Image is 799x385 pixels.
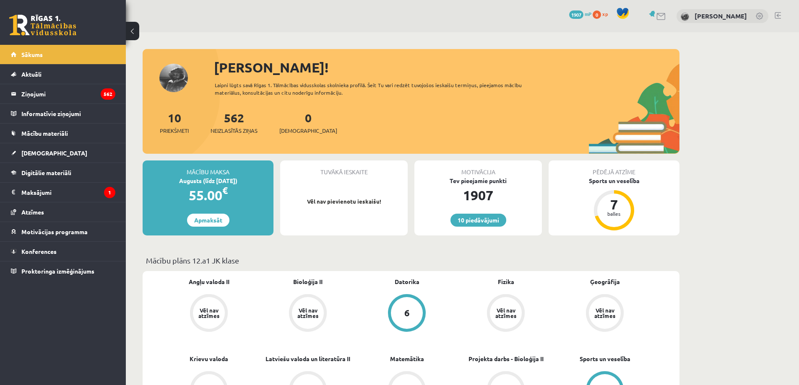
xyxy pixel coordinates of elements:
a: 1907 mP [569,10,591,17]
a: Informatīvie ziņojumi [11,104,115,123]
div: Vēl nav atzīmes [296,307,320,318]
a: Datorika [395,277,419,286]
a: Motivācijas programma [11,222,115,241]
p: Vēl nav pievienotu ieskaišu! [284,197,403,206]
span: xp [602,10,608,17]
a: [DEMOGRAPHIC_DATA] [11,143,115,163]
div: 1907 [414,185,542,205]
a: Vēl nav atzīmes [456,294,555,333]
a: Sports un veselība 7 balles [549,176,679,232]
span: Mācību materiāli [21,129,68,137]
a: Latviešu valoda un literatūra II [265,354,350,363]
a: 6 [357,294,456,333]
div: Vēl nav atzīmes [197,307,221,318]
a: Atzīmes [11,202,115,222]
a: Aktuāli [11,65,115,84]
a: 10Priekšmeti [160,110,189,135]
a: Vēl nav atzīmes [159,294,258,333]
div: Pēdējā atzīme [549,160,679,176]
div: Mācību maksa [143,160,273,176]
a: Fizika [498,277,514,286]
a: Konferences [11,242,115,261]
div: Tev pieejamie punkti [414,176,542,185]
span: Priekšmeti [160,127,189,135]
div: Laipni lūgts savā Rīgas 1. Tālmācības vidusskolas skolnieka profilā. Šeit Tu vari redzēt tuvojošo... [215,81,537,96]
a: Matemātika [390,354,424,363]
legend: Ziņojumi [21,84,115,103]
a: 0 xp [593,10,612,17]
span: [DEMOGRAPHIC_DATA] [279,127,337,135]
i: 1 [104,187,115,198]
a: Krievu valoda [190,354,228,363]
a: 10 piedāvājumi [450,214,506,227]
div: 55.00 [143,185,273,205]
div: [PERSON_NAME]! [214,57,679,78]
span: 0 [593,10,601,19]
a: Vēl nav atzīmes [555,294,654,333]
a: Rīgas 1. Tālmācības vidusskola [9,15,76,36]
a: Projekta darbs - Bioloģija II [468,354,544,363]
legend: Maksājumi [21,183,115,202]
i: 562 [101,88,115,100]
a: Apmaksāt [187,214,229,227]
a: Proktoringa izmēģinājums [11,261,115,281]
span: Digitālie materiāli [21,169,71,176]
a: Digitālie materiāli [11,163,115,182]
span: Neizlasītās ziņas [211,127,258,135]
span: 1907 [569,10,583,19]
div: Motivācija [414,160,542,176]
a: Ģeogrāfija [590,277,620,286]
div: Vēl nav atzīmes [593,307,617,318]
span: € [222,184,228,196]
a: Mācību materiāli [11,124,115,143]
a: Angļu valoda II [189,277,229,286]
div: 6 [404,308,410,318]
a: 562Neizlasītās ziņas [211,110,258,135]
span: Motivācijas programma [21,228,88,235]
span: Konferences [21,248,57,255]
a: Bioloģija II [293,277,323,286]
span: [DEMOGRAPHIC_DATA] [21,149,87,157]
span: mP [585,10,591,17]
a: Sākums [11,45,115,64]
a: Maksājumi1 [11,183,115,202]
a: Sports un veselība [580,354,630,363]
a: [PERSON_NAME] [695,12,747,20]
span: Sākums [21,51,43,58]
div: Sports un veselība [549,176,679,185]
div: balles [601,211,627,216]
span: Atzīmes [21,208,44,216]
span: Aktuāli [21,70,42,78]
div: Tuvākā ieskaite [280,160,408,176]
a: 0[DEMOGRAPHIC_DATA] [279,110,337,135]
p: Mācību plāns 12.a1 JK klase [146,255,676,266]
img: Sergejs Avotiņš [681,13,689,21]
div: Augusts (līdz [DATE]) [143,176,273,185]
a: Ziņojumi562 [11,84,115,103]
legend: Informatīvie ziņojumi [21,104,115,123]
div: 7 [601,198,627,211]
span: Proktoringa izmēģinājums [21,267,94,275]
div: Vēl nav atzīmes [494,307,518,318]
a: Vēl nav atzīmes [258,294,357,333]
